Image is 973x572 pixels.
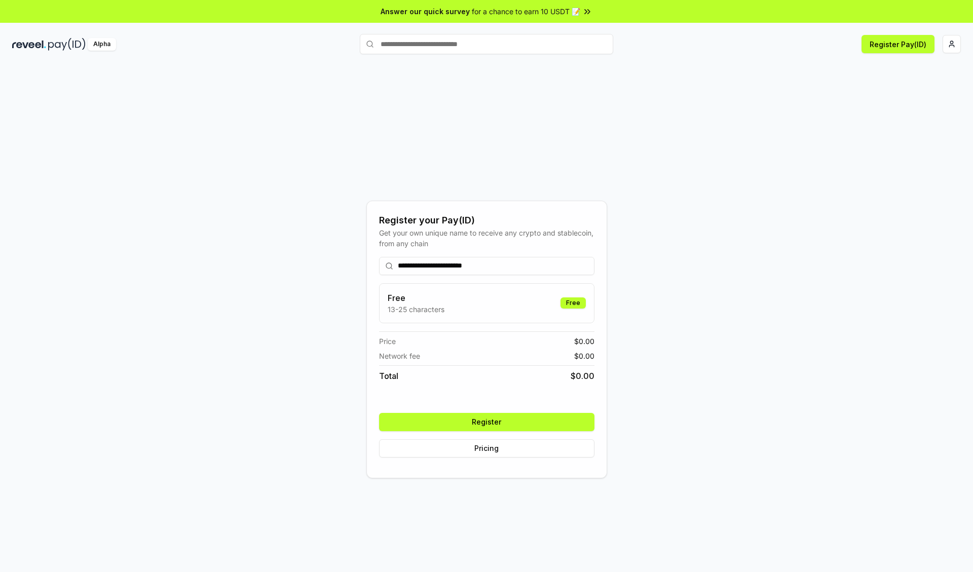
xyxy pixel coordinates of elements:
[388,304,444,315] p: 13-25 characters
[472,6,580,17] span: for a chance to earn 10 USDT 📝
[379,351,420,361] span: Network fee
[379,227,594,249] div: Get your own unique name to receive any crypto and stablecoin, from any chain
[381,6,470,17] span: Answer our quick survey
[379,213,594,227] div: Register your Pay(ID)
[379,370,398,382] span: Total
[560,297,586,309] div: Free
[48,38,86,51] img: pay_id
[379,439,594,457] button: Pricing
[379,413,594,431] button: Register
[574,336,594,347] span: $ 0.00
[571,370,594,382] span: $ 0.00
[88,38,116,51] div: Alpha
[574,351,594,361] span: $ 0.00
[862,35,934,53] button: Register Pay(ID)
[12,38,46,51] img: reveel_dark
[388,292,444,304] h3: Free
[379,336,396,347] span: Price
